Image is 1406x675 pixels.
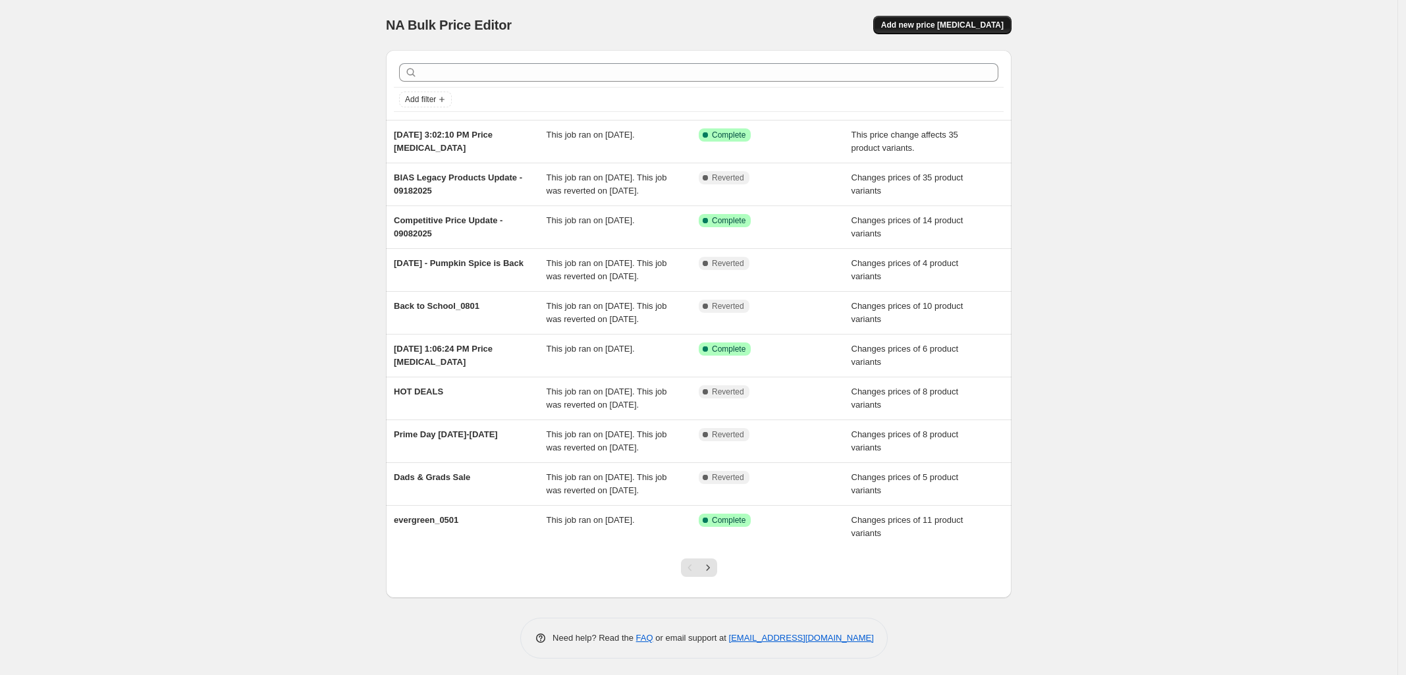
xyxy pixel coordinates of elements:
span: This job ran on [DATE]. This job was reverted on [DATE]. [547,301,667,324]
span: This job ran on [DATE]. [547,215,635,225]
span: Changes prices of 4 product variants [852,258,959,281]
span: Changes prices of 8 product variants [852,429,959,452]
span: Prime Day [DATE]-[DATE] [394,429,498,439]
span: Reverted [712,429,744,440]
span: Reverted [712,173,744,183]
span: Changes prices of 14 product variants [852,215,963,238]
span: Add new price [MEDICAL_DATA] [881,20,1004,30]
span: Reverted [712,301,744,311]
span: Need help? Read the [553,633,636,643]
span: HOT DEALS [394,387,443,396]
span: This job ran on [DATE]. This job was reverted on [DATE]. [547,173,667,196]
span: evergreen_0501 [394,515,458,525]
span: Changes prices of 8 product variants [852,387,959,410]
span: BIAS Legacy Products Update - 09182025 [394,173,522,196]
span: This job ran on [DATE]. This job was reverted on [DATE]. [547,387,667,410]
span: [DATE] 3:02:10 PM Price [MEDICAL_DATA] [394,130,493,153]
span: Changes prices of 5 product variants [852,472,959,495]
nav: Pagination [681,558,717,577]
a: [EMAIL_ADDRESS][DOMAIN_NAME] [729,633,874,643]
button: Add new price [MEDICAL_DATA] [873,16,1012,34]
span: or email support at [653,633,729,643]
span: This job ran on [DATE]. This job was reverted on [DATE]. [547,472,667,495]
span: This job ran on [DATE]. [547,130,635,140]
span: NA Bulk Price Editor [386,18,512,32]
span: [DATE] - Pumpkin Spice is Back [394,258,524,268]
span: Dads & Grads Sale [394,472,470,482]
span: This price change affects 35 product variants. [852,130,958,153]
span: This job ran on [DATE]. [547,515,635,525]
span: Back to School_0801 [394,301,479,311]
span: Add filter [405,94,436,105]
span: Competitive Price Update - 09082025 [394,215,502,238]
span: Reverted [712,387,744,397]
span: Complete [712,215,745,226]
span: Complete [712,515,745,526]
button: Add filter [399,92,452,107]
span: This job ran on [DATE]. This job was reverted on [DATE]. [547,258,667,281]
span: Changes prices of 35 product variants [852,173,963,196]
span: Complete [712,344,745,354]
button: Next [699,558,717,577]
a: FAQ [636,633,653,643]
span: Reverted [712,472,744,483]
span: This job ran on [DATE]. This job was reverted on [DATE]. [547,429,667,452]
span: Changes prices of 6 product variants [852,344,959,367]
span: Changes prices of 11 product variants [852,515,963,538]
span: Complete [712,130,745,140]
span: Reverted [712,258,744,269]
span: [DATE] 1:06:24 PM Price [MEDICAL_DATA] [394,344,493,367]
span: Changes prices of 10 product variants [852,301,963,324]
span: This job ran on [DATE]. [547,344,635,354]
